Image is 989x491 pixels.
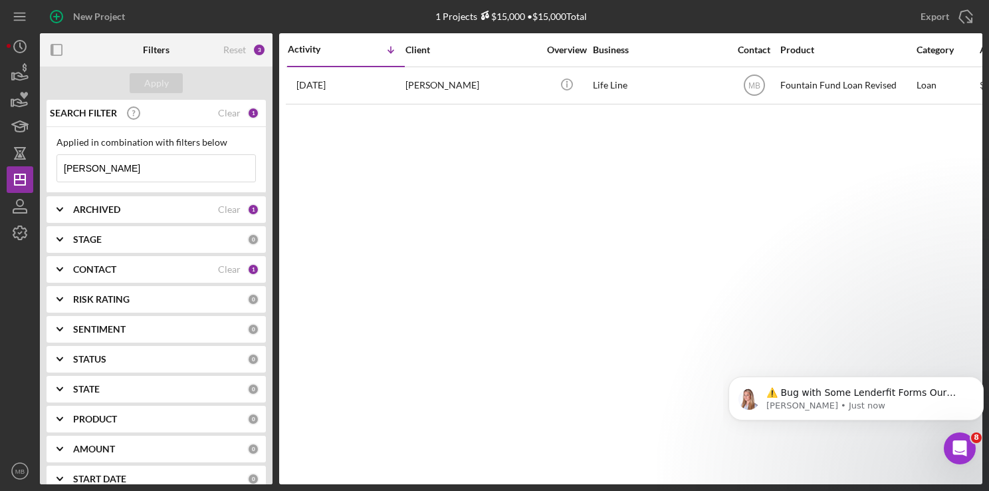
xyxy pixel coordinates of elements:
b: STATUS [73,354,106,365]
b: ARCHIVED [73,204,120,215]
div: 0 [247,353,259,365]
b: SENTIMENT [73,324,126,335]
div: Export [921,3,949,30]
div: Clear [218,108,241,118]
button: Apply [130,73,183,93]
b: PRODUCT [73,414,117,424]
div: New Project [73,3,125,30]
div: Client [405,45,538,55]
iframe: Intercom live chat [944,432,976,464]
div: 1 [247,107,259,119]
div: Overview [542,45,592,55]
div: 3 [253,43,266,57]
b: START DATE [73,474,126,484]
b: AMOUNT [73,444,115,454]
button: New Project [40,3,138,30]
div: Clear [218,264,241,275]
div: Fountain Fund Loan Revised [780,68,913,103]
div: 1 [247,204,259,216]
div: Business [593,45,726,55]
iframe: Intercom notifications message [723,349,989,455]
b: Filters [143,45,169,55]
div: 0 [247,383,259,395]
div: Contact [729,45,779,55]
div: Activity [288,44,346,55]
div: $15,000 [477,11,525,22]
div: Reset [223,45,246,55]
div: 0 [247,473,259,485]
button: Export [907,3,982,30]
div: 0 [247,323,259,335]
time: 2025-07-23 17:49 [296,80,326,90]
div: Apply [144,73,169,93]
b: RISK RATING [73,294,130,305]
button: MB [7,458,33,484]
div: 1 [247,263,259,275]
text: MB [15,468,25,475]
b: STAGE [73,234,102,245]
div: 0 [247,443,259,455]
div: Product [780,45,913,55]
div: Category [917,45,978,55]
b: CONTACT [73,264,116,275]
div: 0 [247,413,259,425]
div: Clear [218,204,241,215]
div: Life Line [593,68,726,103]
div: [PERSON_NAME] [405,68,538,103]
div: 0 [247,293,259,305]
div: 1 Projects • $15,000 Total [435,11,587,22]
div: Applied in combination with filters below [56,137,256,148]
span: 8 [971,432,982,443]
div: 0 [247,234,259,245]
text: MB [748,81,760,90]
b: SEARCH FILTER [50,108,117,118]
b: STATE [73,384,100,395]
div: Loan [917,68,978,103]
